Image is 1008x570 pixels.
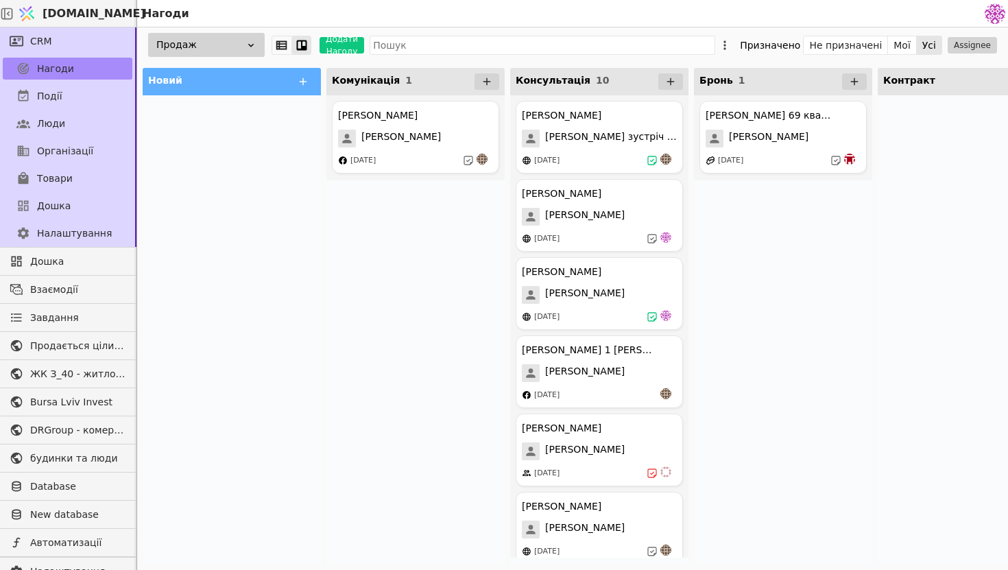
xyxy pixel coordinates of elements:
[522,343,652,357] div: [PERSON_NAME] 1 [PERSON_NAME]
[3,195,132,217] a: Дошка
[320,37,364,54] button: Додати Нагоду
[30,254,125,269] span: Дошка
[516,492,683,565] div: [PERSON_NAME][PERSON_NAME][DATE]an
[545,364,625,382] span: [PERSON_NAME]
[804,36,888,55] button: Не призначені
[3,85,132,107] a: Події
[3,250,132,272] a: Дошка
[888,36,917,55] button: Мої
[3,447,132,469] a: будинки та люди
[522,390,531,400] img: facebook.svg
[370,36,715,55] input: Пошук
[522,468,531,478] img: people.svg
[522,234,531,244] img: online-store.svg
[545,130,677,147] span: [PERSON_NAME] зустріч 13.08
[37,117,65,131] span: Люди
[534,468,560,479] div: [DATE]
[3,167,132,189] a: Товари
[516,414,683,486] div: [PERSON_NAME][PERSON_NAME][DATE]vi
[37,199,71,213] span: Дошка
[545,286,625,304] span: [PERSON_NAME]
[545,442,625,460] span: [PERSON_NAME]
[30,311,79,325] span: Завдання
[43,5,145,22] span: [DOMAIN_NAME]
[3,532,132,554] a: Автоматизації
[718,155,743,167] div: [DATE]
[706,108,836,123] div: [PERSON_NAME] 69 квартира
[522,187,601,201] div: [PERSON_NAME]
[311,37,364,54] a: Додати Нагоду
[660,545,671,556] img: an
[30,451,125,466] span: будинки та люди
[3,30,132,52] a: CRM
[985,3,1005,24] img: 137b5da8a4f5046b86490006a8dec47a
[516,75,590,86] span: Консультація
[534,233,560,245] div: [DATE]
[30,536,125,550] span: Автоматизації
[30,479,125,494] span: Database
[596,75,609,86] span: 10
[522,108,601,123] div: [PERSON_NAME]
[361,130,441,147] span: [PERSON_NAME]
[37,62,74,76] span: Нагоди
[729,130,808,147] span: [PERSON_NAME]
[522,265,601,279] div: [PERSON_NAME]
[699,75,733,86] span: Бронь
[37,171,73,186] span: Товари
[30,34,52,49] span: CRM
[477,154,488,165] img: an
[3,58,132,80] a: Нагоди
[948,37,997,54] button: Assignee
[545,208,625,226] span: [PERSON_NAME]
[522,156,531,165] img: online-store.svg
[30,395,125,409] span: Bursa Lviv Invest
[338,156,348,165] img: facebook.svg
[37,89,62,104] span: Події
[3,503,132,525] a: New database
[3,278,132,300] a: Взаємодії
[3,475,132,497] a: Database
[30,367,125,381] span: ЖК З_40 - житлова та комерційна нерухомість класу Преміум
[3,222,132,244] a: Налаштування
[3,391,132,413] a: Bursa Lviv Invest
[148,33,265,57] div: Продаж
[545,521,625,538] span: [PERSON_NAME]
[660,154,671,165] img: an
[3,363,132,385] a: ЖК З_40 - житлова та комерційна нерухомість класу Преміум
[534,155,560,167] div: [DATE]
[332,75,400,86] span: Комунікація
[522,499,601,514] div: [PERSON_NAME]
[3,140,132,162] a: Організації
[3,335,132,357] a: Продається цілий будинок [PERSON_NAME] нерухомість
[660,310,671,321] img: de
[534,311,560,323] div: [DATE]
[516,257,683,330] div: [PERSON_NAME][PERSON_NAME][DATE]de
[3,307,132,329] a: Завдання
[660,388,671,399] img: an
[917,36,941,55] button: Усі
[516,101,683,174] div: [PERSON_NAME][PERSON_NAME] зустріч 13.08[DATE]an
[660,466,671,477] img: vi
[534,546,560,558] div: [DATE]
[30,508,125,522] span: New database
[338,108,418,123] div: [PERSON_NAME]
[3,419,132,441] a: DRGroup - комерційна нерухоомість
[332,101,499,174] div: [PERSON_NAME][PERSON_NAME][DATE]an
[30,423,125,438] span: DRGroup - комерційна нерухоомість
[3,112,132,134] a: Люди
[522,421,601,436] div: [PERSON_NAME]
[516,179,683,252] div: [PERSON_NAME][PERSON_NAME][DATE]de
[739,75,745,86] span: 1
[148,75,182,86] span: Новий
[522,547,531,556] img: online-store.svg
[740,36,800,55] div: Призначено
[522,312,531,322] img: online-store.svg
[883,75,935,86] span: Контракт
[534,390,560,401] div: [DATE]
[37,226,112,241] span: Налаштування
[14,1,137,27] a: [DOMAIN_NAME]
[30,283,125,297] span: Взаємодії
[516,335,683,408] div: [PERSON_NAME] 1 [PERSON_NAME][PERSON_NAME][DATE]an
[844,154,855,165] img: bo
[30,339,125,353] span: Продається цілий будинок [PERSON_NAME] нерухомість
